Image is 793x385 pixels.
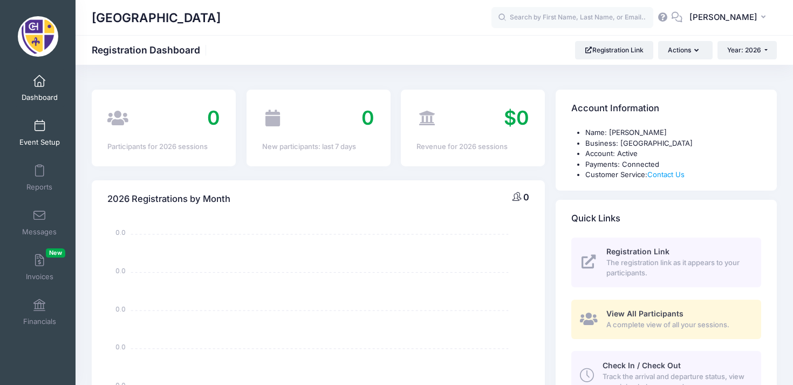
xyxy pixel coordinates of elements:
[18,16,58,57] img: Chatham Hall
[26,183,52,192] span: Reports
[585,148,761,159] li: Account: Active
[571,203,620,234] h4: Quick Links
[115,266,126,275] tspan: 0.0
[14,69,65,107] a: Dashboard
[107,141,220,152] div: Participants for 2026 sessions
[504,106,529,130] span: $0
[491,7,653,29] input: Search by First Name, Last Name, or Email...
[92,5,221,30] h1: [GEOGRAPHIC_DATA]
[19,138,60,147] span: Event Setup
[14,293,65,331] a: Financials
[727,46,761,54] span: Year: 2026
[262,141,375,152] div: New participants: last 7 days
[22,93,58,102] span: Dashboard
[26,272,53,281] span: Invoices
[606,320,749,330] span: A complete view of all your sessions.
[115,304,126,313] tspan: 0.0
[571,300,761,339] a: View All Participants A complete view of all your sessions.
[14,114,65,152] a: Event Setup
[107,184,230,214] h4: 2026 Registrations by Month
[575,41,653,59] a: Registration Link
[585,170,761,180] li: Customer Service:
[115,228,126,237] tspan: 0.0
[416,141,529,152] div: Revenue for 2026 sessions
[606,258,749,279] span: The registration link as it appears to your participants.
[14,248,65,286] a: InvoicesNew
[22,227,57,237] span: Messages
[585,138,761,149] li: Business: [GEOGRAPHIC_DATA]
[92,44,209,56] h1: Registration Dashboard
[207,106,220,130] span: 0
[571,93,659,124] h4: Account Information
[606,309,683,318] span: View All Participants
[23,317,56,326] span: Financials
[46,248,65,258] span: New
[523,192,529,202] span: 0
[14,159,65,197] a: Reports
[571,238,761,287] a: Registration Link The registration link as it appears to your participants.
[115,342,126,352] tspan: 0.0
[603,361,681,370] span: Check In / Check Out
[717,41,777,59] button: Year: 2026
[647,170,685,179] a: Contact Us
[14,204,65,241] a: Messages
[585,127,761,138] li: Name: [PERSON_NAME]
[689,11,757,23] span: [PERSON_NAME]
[658,41,712,59] button: Actions
[361,106,374,130] span: 0
[682,5,777,30] button: [PERSON_NAME]
[585,159,761,170] li: Payments: Connected
[606,247,669,256] span: Registration Link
